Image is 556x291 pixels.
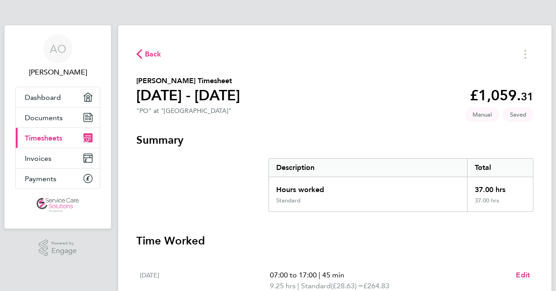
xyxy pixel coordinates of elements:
[25,134,62,142] span: Timesheets
[270,271,317,279] span: 07:00 to 17:00
[136,107,232,115] div: "PO" at "[GEOGRAPHIC_DATA]"
[516,270,530,281] a: Edit
[470,87,533,104] app-decimal: £1,059.
[16,148,100,168] a: Invoices
[517,47,533,61] button: Timesheets Menu
[276,197,301,204] div: Standard
[136,75,240,86] h2: [PERSON_NAME] Timesheet
[270,282,296,290] span: 9.25 hrs
[269,158,533,212] div: Summary
[15,67,100,78] span: Alisa Odusanya
[269,177,467,197] div: Hours worked
[15,34,100,78] a: AO[PERSON_NAME]
[16,108,100,127] a: Documents
[37,198,79,212] img: servicecare-logo-retina.png
[25,154,51,163] span: Invoices
[50,43,66,55] span: AO
[16,87,100,107] a: Dashboard
[521,90,533,103] span: 31
[5,25,111,229] nav: Main navigation
[51,239,77,247] span: Powered by
[25,113,63,122] span: Documents
[269,159,467,177] div: Description
[15,198,100,212] a: Go to home page
[136,86,240,104] h1: [DATE] - [DATE]
[465,107,499,122] span: This timesheet was manually created.
[467,159,533,177] div: Total
[145,49,162,60] span: Back
[516,271,530,279] span: Edit
[39,239,77,257] a: Powered byEngage
[331,282,363,290] span: (£28.63) =
[363,282,389,290] span: £264.83
[322,271,344,279] span: 45 min
[25,93,61,102] span: Dashboard
[136,48,162,60] button: Back
[467,197,533,211] div: 37.00 hrs
[467,177,533,197] div: 37.00 hrs
[25,174,56,183] span: Payments
[136,133,533,147] h3: Summary
[136,234,533,248] h3: Time Worked
[503,107,533,122] span: This timesheet is Saved.
[16,128,100,148] a: Timesheets
[51,247,77,255] span: Engage
[297,282,299,290] span: |
[319,271,320,279] span: |
[16,169,100,188] a: Payments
